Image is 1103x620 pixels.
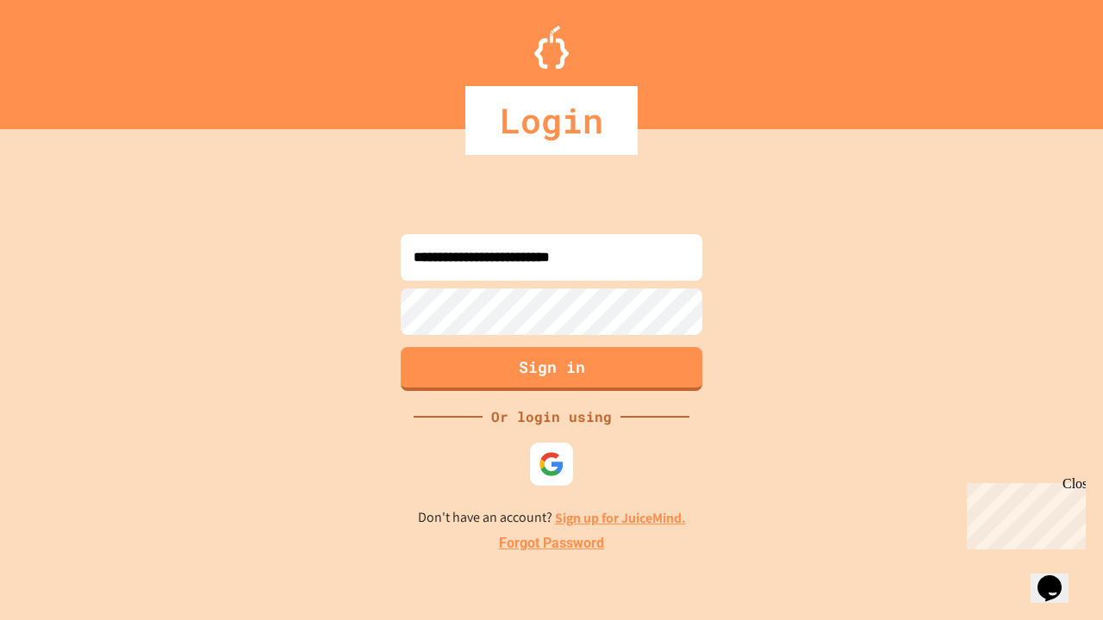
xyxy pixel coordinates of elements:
div: Login [465,86,638,155]
div: Or login using [483,406,620,427]
img: google-icon.svg [539,451,564,477]
div: Chat with us now!Close [7,7,119,109]
button: Sign in [401,347,702,391]
img: Logo.svg [534,26,569,69]
a: Sign up for JuiceMind. [555,509,686,527]
a: Forgot Password [499,533,604,554]
iframe: chat widget [1031,551,1086,603]
iframe: chat widget [960,476,1086,549]
p: Don't have an account? [418,507,686,529]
